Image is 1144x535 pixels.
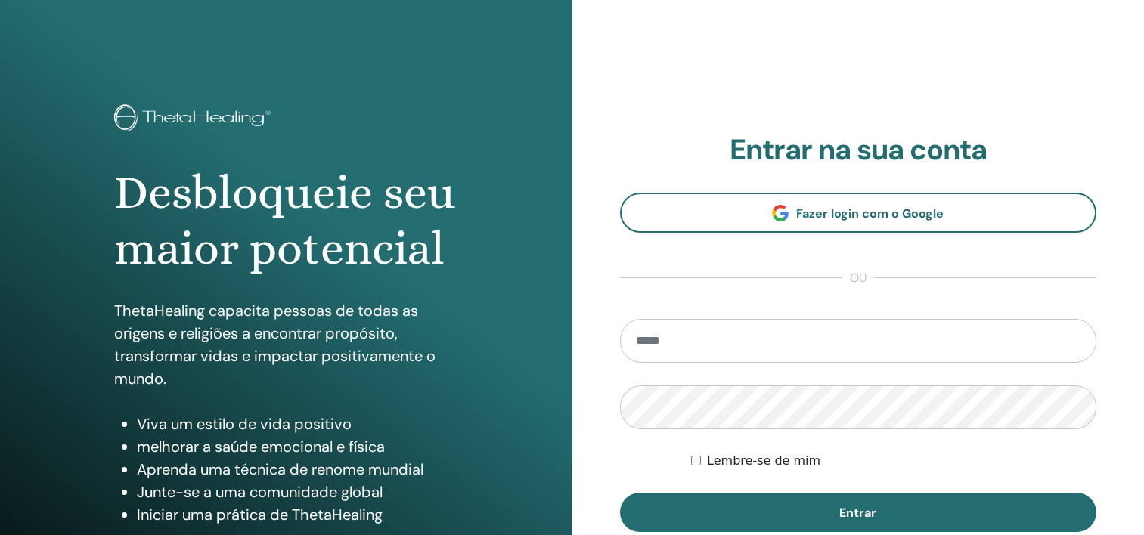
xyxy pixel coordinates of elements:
h1: Desbloqueie seu maior potencial [114,165,457,277]
label: Lembre-se de mim [707,452,820,470]
a: Fazer login com o Google [620,193,1097,233]
span: Entrar [839,505,876,521]
div: Keep me authenticated indefinitely or until I manually logout [691,452,1096,470]
li: Junte-se a uma comunidade global [137,481,457,503]
li: melhorar a saúde emocional e física [137,435,457,458]
span: Fazer login com o Google [796,206,944,221]
button: Entrar [620,493,1097,532]
li: Viva um estilo de vida positivo [137,413,457,435]
h2: Entrar na sua conta [620,133,1097,168]
p: ThetaHealing capacita pessoas de todas as origens e religiões a encontrar propósito, transformar ... [114,299,457,390]
li: Aprenda uma técnica de renome mundial [137,458,457,481]
span: ou [842,269,874,287]
li: Iniciar uma prática de ThetaHealing [137,503,457,526]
